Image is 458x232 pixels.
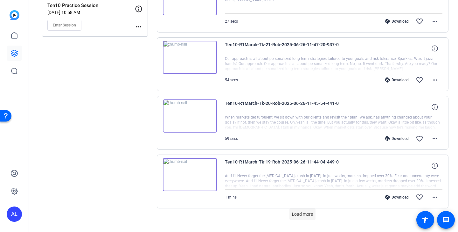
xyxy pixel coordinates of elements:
span: Ten10-R1March-Tk-20-Rob-2025-06-26-11-45-54-441-0 [225,99,343,115]
p: [DATE] 10:58 AM [47,10,135,15]
span: Load more [292,211,313,218]
div: Download [382,195,412,200]
mat-icon: more_horiz [135,23,142,31]
span: Ten10-R1March-Tk-21-Rob-2025-06-26-11-47-20-937-0 [225,41,343,56]
span: 54 secs [225,78,238,82]
span: 27 secs [225,19,238,24]
span: Enter Session [53,23,76,28]
mat-icon: message [442,216,450,224]
span: 59 secs [225,136,238,141]
mat-icon: more_horiz [431,76,439,84]
mat-icon: more_horiz [431,193,439,201]
img: thumb-nail [163,158,217,191]
div: Download [382,136,412,141]
img: thumb-nail [163,41,217,74]
mat-icon: favorite_border [416,76,423,84]
mat-icon: more_horiz [431,135,439,142]
div: AL [7,207,22,222]
span: 1 mins [225,195,237,199]
div: Download [382,19,412,24]
mat-icon: favorite_border [416,193,423,201]
button: Enter Session [47,20,81,31]
mat-icon: favorite_border [416,135,423,142]
img: blue-gradient.svg [10,10,19,20]
img: thumb-nail [163,99,217,133]
span: Ten10-R1March-Tk-19-Rob-2025-06-26-11-44-04-449-0 [225,158,343,173]
p: Ten10 Practice Session [47,2,135,9]
div: Download [382,77,412,83]
mat-icon: more_horiz [431,18,439,25]
button: Load more [289,208,316,220]
mat-icon: accessibility [421,216,429,224]
mat-icon: favorite_border [416,18,423,25]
